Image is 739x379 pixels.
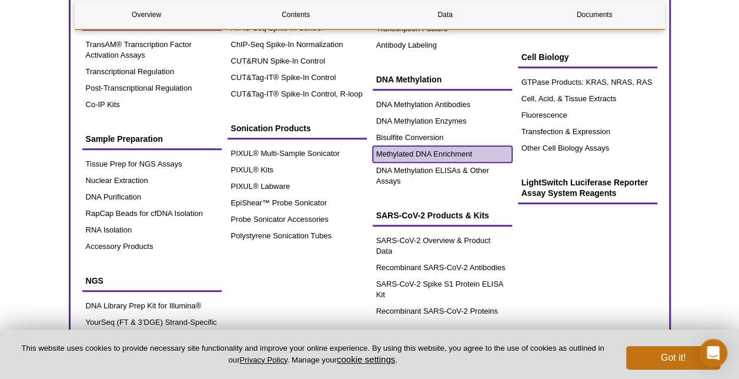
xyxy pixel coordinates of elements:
[374,1,517,29] a: Data
[337,354,395,364] button: cookie settings
[373,97,512,113] a: DNA Methylation Antibodies
[518,107,657,124] a: Fluorescence
[373,146,512,162] a: Methylated DNA Enrichment
[373,37,512,54] a: Antibody Labeling
[373,260,512,276] a: Recombinant SARS-CoV-2 Antibodies
[82,172,222,189] a: Nuclear Extraction
[82,80,222,97] a: Post-Transcriptional Regulation
[626,346,720,370] button: Got it!
[82,205,222,222] a: RapCap Beads for cfDNA Isolation
[228,195,367,211] a: EpiShear™ Probe Sonicator
[373,232,512,260] a: SARS-CoV-2 Overview & Product Data
[376,75,442,84] span: DNA Methylation
[699,339,727,367] div: Open Intercom Messenger
[518,140,657,157] a: Other Cell Biology Assays
[228,86,367,102] a: CUT&Tag-IT® Spike-In Control, R-loop
[75,1,218,29] a: Overview
[373,162,512,189] a: DNA Methylation ELISAs & Other Assays
[228,53,367,69] a: CUT&RUN Spike-In Control
[228,36,367,53] a: ChIP-Seq Spike-In Normalization
[86,276,103,285] span: NGS
[19,343,607,365] p: This website uses cookies to provide necessary site functionality and improve your online experie...
[82,298,222,314] a: DNA Library Prep Kit for Illumina®
[225,1,367,29] a: Contents
[521,52,569,62] span: Cell Biology
[373,129,512,146] a: Bisulfite Conversion
[82,238,222,255] a: Accessory Products
[518,124,657,140] a: Transfection & Expression
[376,211,489,220] span: SARS-CoV-2 Products & Kits
[228,162,367,178] a: PIXUL® Kits
[82,270,222,292] a: NGS
[82,156,222,172] a: Tissue Prep for NGS Assays
[518,91,657,107] a: Cell, Acid, & Tissue Extracts
[82,64,222,80] a: Transcriptional Regulation
[518,46,657,68] a: Cell Biology
[82,36,222,64] a: TransAM® Transcription Factor Activation Assays
[86,134,163,144] span: Sample Preparation
[518,74,657,91] a: GTPase Products: KRAS, NRAS, RAS
[373,68,512,91] a: DNA Methylation
[82,128,222,150] a: Sample Preparation
[228,228,367,244] a: Polystyrene Sonication Tubes
[523,1,666,29] a: Documents
[373,276,512,303] a: SARS-CoV-2 Spike S1 Protein ELISA Kit
[82,222,222,238] a: RNA Isolation
[228,211,367,228] a: Probe Sonicator Accessories
[82,97,222,113] a: Co-IP Kits
[239,355,287,364] a: Privacy Policy
[373,303,512,320] a: Recombinant SARS-CoV-2 Proteins
[518,171,657,204] a: LightSwitch Luciferase Reporter Assay System Reagents
[521,178,648,198] span: LightSwitch Luciferase Reporter Assay System Reagents
[228,69,367,86] a: CUT&Tag-IT® Spike-In Control
[228,145,367,162] a: PIXUL® Multi-Sample Sonicator
[228,178,367,195] a: PIXUL® Labware
[373,204,512,227] a: SARS-CoV-2 Products & Kits
[228,117,367,139] a: Sonication Products
[82,314,222,341] a: YourSeq (FT & 3’DGE) Strand-Specific mRNA Library Prep
[82,189,222,205] a: DNA Purification
[231,124,311,133] span: Sonication Products
[373,113,512,129] a: DNA Methylation Enzymes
